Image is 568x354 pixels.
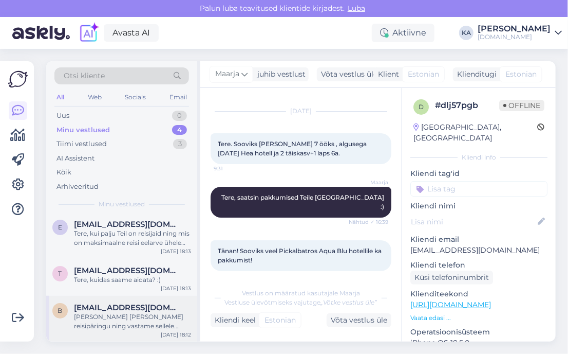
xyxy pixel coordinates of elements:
p: Kliendi telefon [410,260,547,271]
span: erdmanulle@gmail.com [74,220,181,229]
div: juhib vestlust [253,69,306,80]
input: Lisa tag [410,181,547,197]
span: Estonian [408,69,439,80]
img: Askly Logo [8,69,28,89]
div: Tiimi vestlused [56,139,107,149]
span: Vestluse ülevõtmiseks vajutage [225,298,377,306]
div: Küsi telefoninumbrit [410,271,493,285]
span: Tänan! Sooviks veel Pickalbatros Aqua Blu hotellile ka pakkumist! [218,247,383,264]
div: # dlj57pgb [435,99,499,112]
a: [PERSON_NAME][DOMAIN_NAME] [478,25,562,41]
span: Maarja [350,179,388,186]
p: Kliendi email [410,234,547,245]
div: Arhiveeritud [56,182,99,192]
span: e [58,223,62,231]
div: Email [167,91,189,104]
span: Buerto.viktoria@gmail.com [74,303,181,312]
span: tarvitoming@gmail.com [74,266,181,275]
div: 0 [172,111,187,121]
span: Maarja [215,68,239,80]
p: Kliendi nimi [410,201,547,211]
div: Võta vestlus üle [327,313,391,327]
div: Uus [56,111,69,121]
div: Klienditugi [453,69,497,80]
span: Tere. Sooviks [PERSON_NAME] 7 ööks , algusega [DATE] Hea hotell ja 2 täiskasv+1 laps 6a. [218,140,368,157]
div: Kliendi info [410,153,547,162]
div: Tere, kui palju Teil on reisijaid ning mis on maksimaalne reisi eelarve ühele reisijale? [74,229,191,247]
img: explore-ai [78,22,100,44]
div: 4 [172,125,187,135]
span: Luba [345,4,368,13]
span: Offline [499,100,544,111]
div: Tere, kuidas saame aidata? :) [74,275,191,285]
div: Klient [374,69,399,80]
span: Minu vestlused [99,200,145,209]
p: [EMAIL_ADDRESS][DOMAIN_NAME] [410,245,547,256]
div: Web [86,91,104,104]
div: [DATE] 18:12 [161,331,191,339]
div: [PERSON_NAME] [PERSON_NAME] reisipäringu ning vastame sellele. Perele on pakkuda ühes toas majutu... [74,312,191,331]
p: Kliendi tag'id [410,168,547,179]
p: iPhone OS 18.5.0 [410,338,547,348]
p: Operatsioonisüsteem [410,327,547,338]
div: [DATE] 18:13 [161,285,191,292]
div: [DATE] [211,107,391,116]
span: Estonian [505,69,537,80]
span: Tere, saatsin pakkumised Teile [GEOGRAPHIC_DATA] :) [221,193,386,210]
div: All [54,91,66,104]
input: Lisa nimi [411,216,536,227]
div: Kõik [56,167,71,178]
span: t [59,270,62,277]
p: Klienditeekond [410,289,547,299]
div: [GEOGRAPHIC_DATA], [GEOGRAPHIC_DATA] [413,122,537,144]
div: [PERSON_NAME] [478,25,551,33]
div: Kliendi keel [211,315,256,326]
div: KA [459,26,474,40]
div: Aktiivne [372,24,434,42]
span: B [58,307,63,314]
div: [DATE] 18:13 [161,247,191,255]
span: 9:31 [214,165,252,172]
a: Avasta AI [104,24,159,42]
a: [URL][DOMAIN_NAME] [410,300,491,309]
div: [DOMAIN_NAME] [478,33,551,41]
span: d [419,103,424,111]
span: Otsi kliente [64,70,105,81]
div: Võta vestlus üle [317,67,382,81]
span: 19:42 [214,272,252,279]
i: „Võtke vestlus üle” [321,298,377,306]
div: AI Assistent [56,153,94,164]
span: Vestlus on määratud kasutajale Maarja [242,289,360,297]
div: Minu vestlused [56,125,110,135]
span: Nähtud ✓ 16:39 [349,218,388,226]
div: Socials [123,91,148,104]
p: Vaata edasi ... [410,313,547,323]
span: Estonian [264,315,296,326]
div: 3 [173,139,187,149]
